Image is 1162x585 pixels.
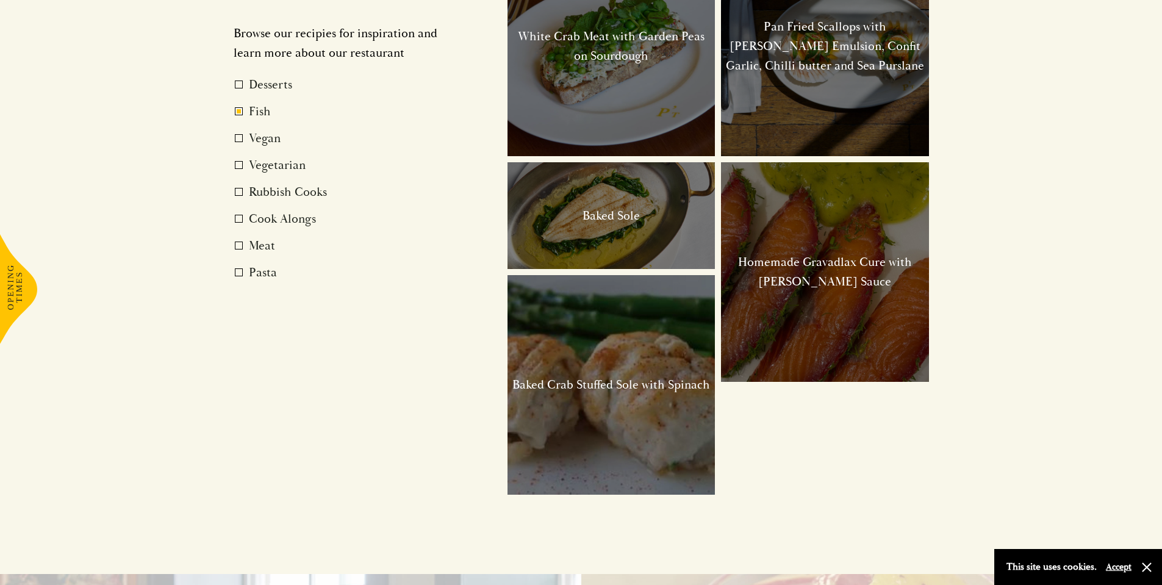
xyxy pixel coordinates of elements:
[507,162,715,269] a: Baked Sole
[235,182,445,202] label: Rubbish Cooks
[235,129,445,148] label: Vegan
[235,209,445,229] label: Cook Alongs
[511,27,712,66] h3: White Crab Meat with Garden Peas on Sourdough
[1006,558,1097,576] p: This site uses cookies.
[583,206,640,226] h3: Baked Sole
[1141,561,1153,573] button: Close and accept
[721,162,929,382] a: Homemade Gravadlax Cure with [PERSON_NAME] Sauce
[507,275,715,495] a: Baked Crab Stuffed Sole with Spinach
[234,24,447,63] p: Browse our recipies for inspiration and learn more about our restaurant
[235,156,445,175] label: Vegetarian
[1106,561,1132,573] button: Accept
[235,263,445,282] label: Pasta
[235,102,445,121] label: Fish
[235,75,445,95] label: Desserts
[512,375,710,395] h3: Baked Crab Stuffed Sole with Spinach
[724,253,926,292] h3: Homemade Gravadlax Cure with [PERSON_NAME] Sauce
[724,17,926,76] h3: Pan Fried Scallops with [PERSON_NAME] Emulsion, Confit Garlic, Chilli butter and Sea Purslane
[235,236,445,256] label: Meat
